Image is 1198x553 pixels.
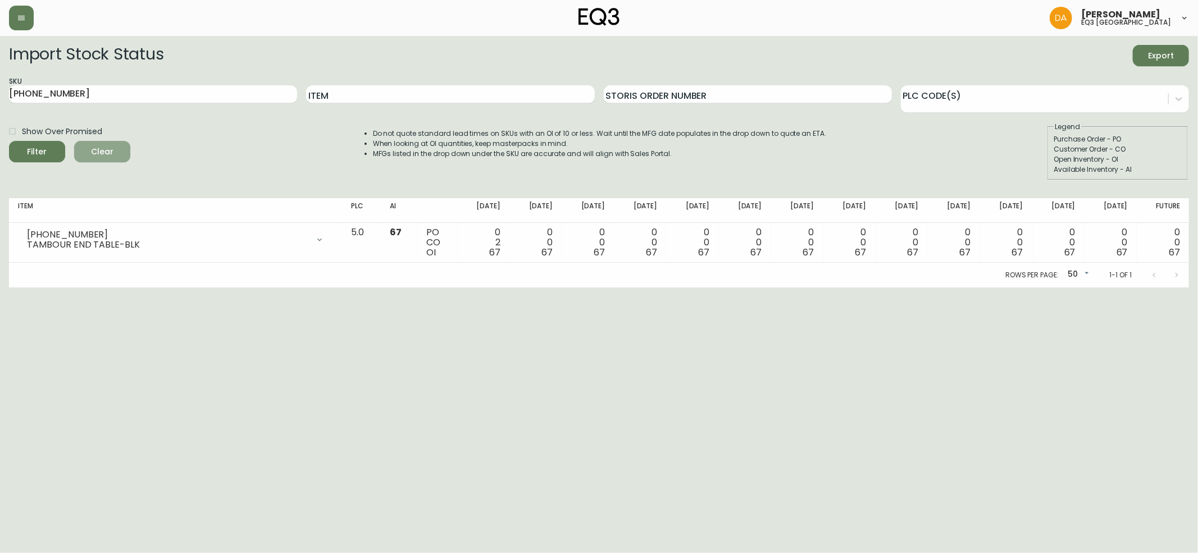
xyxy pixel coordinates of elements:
th: [DATE] [771,198,823,223]
span: 67 [1169,246,1180,259]
th: [DATE] [614,198,666,223]
div: 0 0 [571,227,605,258]
span: OI [427,246,436,259]
div: PO CO [427,227,449,258]
span: 67 [489,246,500,259]
span: 67 [594,246,605,259]
span: [PERSON_NAME] [1081,10,1160,19]
th: Item [9,198,342,223]
span: 67 [542,246,553,259]
div: 0 0 [1041,227,1076,258]
div: 0 0 [1094,227,1128,258]
th: [DATE] [1085,198,1137,223]
th: [DATE] [457,198,509,223]
span: 67 [1012,246,1023,259]
div: [PHONE_NUMBER] [27,230,308,240]
span: 67 [1117,246,1128,259]
p: 1-1 of 1 [1109,270,1132,280]
div: TAMBOUR END TABLE-BLK [27,240,308,250]
th: [DATE] [666,198,718,223]
th: [DATE] [823,198,876,223]
img: logo [578,8,620,26]
button: Filter [9,141,65,162]
div: 0 0 [989,227,1023,258]
button: Clear [74,141,130,162]
div: Purchase Order - PO [1054,134,1182,144]
div: 0 0 [518,227,553,258]
p: Rows per page: [1005,270,1059,280]
li: When looking at OI quantities, keep masterpacks in mind. [373,139,827,149]
span: 67 [908,246,919,259]
div: 0 0 [885,227,919,258]
td: 5.0 [342,223,380,263]
span: 67 [699,246,710,259]
div: 0 0 [675,227,709,258]
div: 50 [1063,266,1091,284]
span: Export [1142,49,1180,63]
th: [DATE] [876,198,928,223]
h5: eq3 [GEOGRAPHIC_DATA] [1081,19,1171,26]
h2: Import Stock Status [9,45,163,66]
span: 67 [390,226,402,239]
th: [DATE] [509,198,562,223]
div: 0 0 [728,227,762,258]
th: [DATE] [719,198,771,223]
div: 0 0 [780,227,814,258]
button: Export [1133,45,1189,66]
span: 67 [960,246,971,259]
legend: Legend [1054,122,1081,132]
span: 67 [1064,246,1076,259]
span: 67 [855,246,867,259]
div: 0 2 [466,227,500,258]
div: Customer Order - CO [1054,144,1182,154]
div: 0 0 [937,227,971,258]
th: [DATE] [980,198,1032,223]
span: 67 [646,246,658,259]
div: [PHONE_NUMBER]TAMBOUR END TABLE-BLK [18,227,333,252]
th: PLC [342,198,380,223]
div: Open Inventory - OI [1054,154,1182,164]
th: [DATE] [928,198,980,223]
li: Do not quote standard lead times on SKUs with an OI of 10 or less. Wait until the MFG date popula... [373,129,827,139]
th: AI [381,198,418,223]
div: Filter [28,145,47,159]
span: 67 [751,246,762,259]
div: 0 0 [832,227,867,258]
div: Available Inventory - AI [1054,164,1182,175]
th: [DATE] [1032,198,1085,223]
th: Future [1137,198,1189,223]
span: Show Over Promised [22,126,102,138]
span: 67 [803,246,814,259]
th: [DATE] [562,198,614,223]
div: 0 0 [623,227,657,258]
div: 0 0 [1146,227,1180,258]
img: dd1a7e8db21a0ac8adbf82b84ca05374 [1050,7,1072,29]
li: MFGs listed in the drop down under the SKU are accurate and will align with Sales Portal. [373,149,827,159]
span: Clear [83,145,121,159]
